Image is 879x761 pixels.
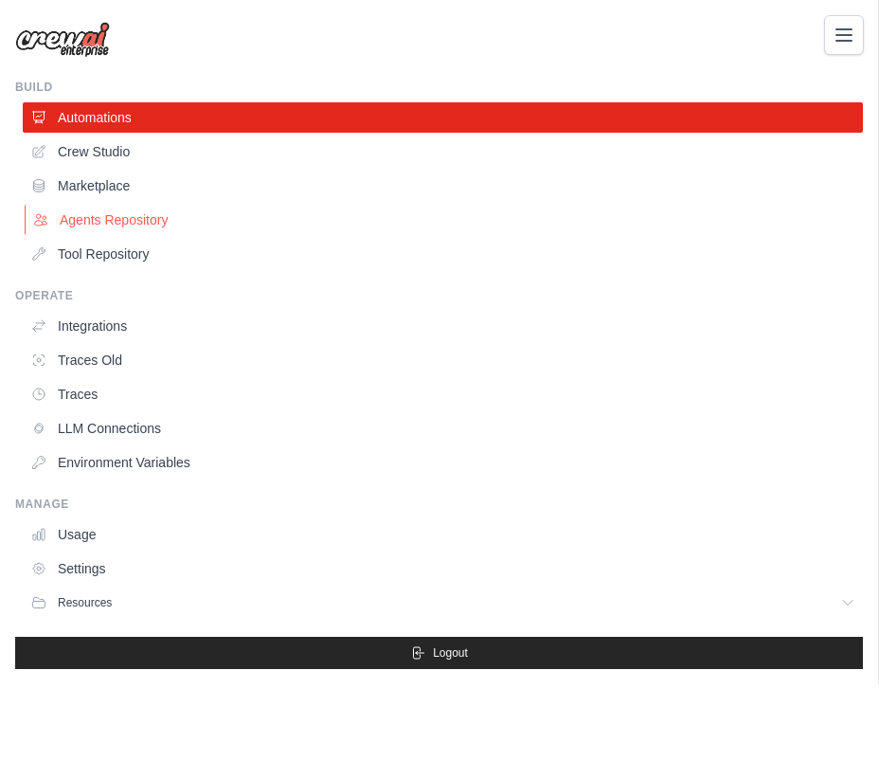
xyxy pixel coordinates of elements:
[15,497,863,512] div: Manage
[15,637,863,669] button: Logout
[15,288,863,303] div: Operate
[23,345,863,375] a: Traces Old
[23,136,863,167] a: Crew Studio
[23,447,863,478] a: Environment Variables
[15,22,110,58] img: Logo
[23,519,863,550] a: Usage
[23,379,863,409] a: Traces
[23,171,863,201] a: Marketplace
[23,553,863,584] a: Settings
[23,102,863,133] a: Automations
[15,80,863,95] div: Build
[23,588,863,618] button: Resources
[23,311,863,341] a: Integrations
[58,595,112,610] span: Resources
[784,670,879,761] iframe: Chat Widget
[25,205,865,235] a: Agents Repository
[23,413,863,444] a: LLM Connections
[433,645,468,661] span: Logout
[824,15,864,55] button: Toggle navigation
[23,239,863,269] a: Tool Repository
